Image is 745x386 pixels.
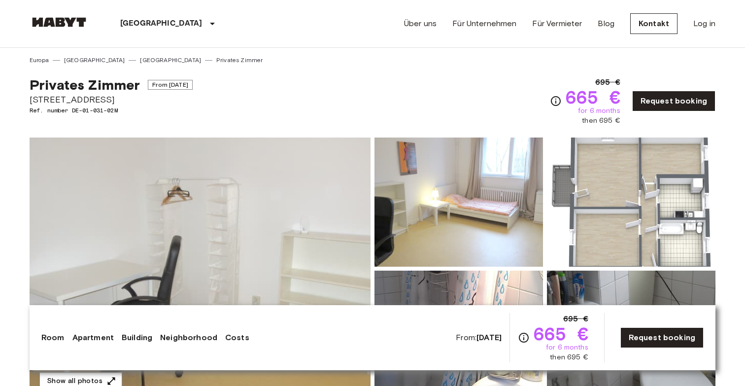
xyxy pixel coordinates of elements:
img: Habyt [30,17,89,27]
span: [STREET_ADDRESS] [30,93,193,106]
span: 665 € [566,88,620,106]
span: then 695 € [582,116,620,126]
span: From [DATE] [148,80,193,90]
span: then 695 € [550,352,588,362]
a: [GEOGRAPHIC_DATA] [140,56,201,65]
img: Picture of unit DE-01-031-02M [374,138,543,267]
p: [GEOGRAPHIC_DATA] [120,18,203,30]
a: Privates Zimmer [216,56,263,65]
span: From: [456,332,502,343]
span: 695 € [595,76,620,88]
a: Für Unternehmen [452,18,516,30]
span: for 6 months [578,106,620,116]
a: Request booking [620,327,704,348]
img: Picture of unit DE-01-031-02M [547,138,715,267]
a: Room [41,332,65,344]
span: Privates Zimmer [30,76,140,93]
a: Apartment [72,332,114,344]
a: Blog [598,18,614,30]
a: Costs [225,332,249,344]
span: for 6 months [546,343,588,352]
span: 695 € [563,313,588,325]
a: [GEOGRAPHIC_DATA] [64,56,125,65]
a: Über uns [404,18,437,30]
a: Für Vermieter [532,18,582,30]
svg: Check cost overview for full price breakdown. Please note that discounts apply to new joiners onl... [518,332,530,344]
span: 665 € [534,325,588,343]
b: [DATE] [476,333,502,342]
svg: Check cost overview for full price breakdown. Please note that discounts apply to new joiners onl... [550,95,562,107]
a: Log in [693,18,715,30]
a: Neighborhood [160,332,217,344]
a: Kontakt [630,13,677,34]
a: Building [122,332,152,344]
a: Europa [30,56,49,65]
span: Ref. number DE-01-031-02M [30,106,193,115]
a: Request booking [632,91,715,111]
